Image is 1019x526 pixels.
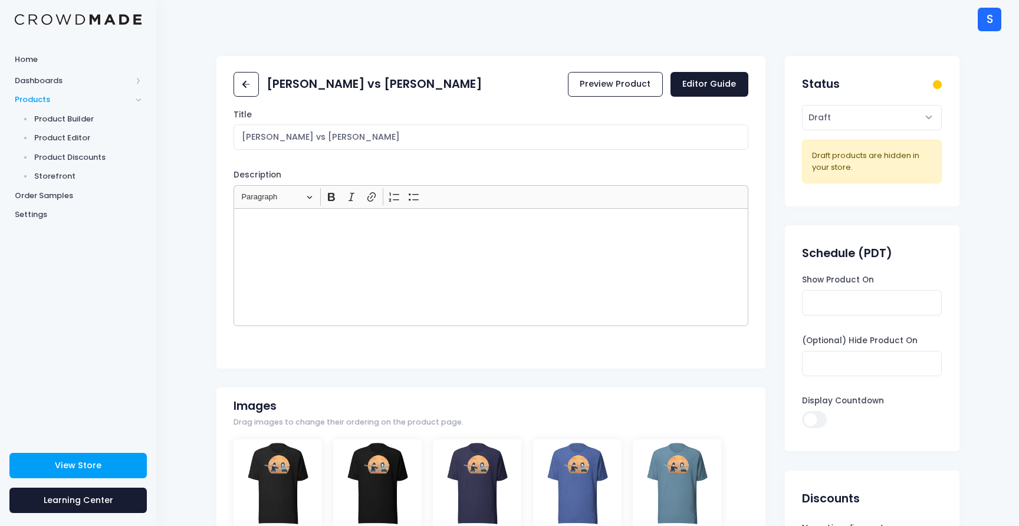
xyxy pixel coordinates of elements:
[15,190,142,202] span: Order Samples
[978,8,1001,31] div: S
[802,395,884,407] label: Display Countdown
[234,185,748,208] div: Editor toolbar
[34,113,142,125] span: Product Builder
[234,208,748,326] div: Rich Text Editor, main
[241,190,303,204] span: Paragraph
[802,335,918,347] label: (Optional) Hide Product On
[670,72,748,97] a: Editor Guide
[234,399,277,413] h2: Images
[568,72,663,97] a: Preview Product
[34,132,142,144] span: Product Editor
[802,492,860,505] h2: Discounts
[236,188,318,206] button: Paragraph
[802,246,892,260] h2: Schedule (PDT)
[55,459,101,471] span: View Store
[15,54,142,65] span: Home
[44,494,113,506] span: Learning Center
[34,170,142,182] span: Storefront
[15,94,132,106] span: Products
[812,150,932,173] div: Draft products are hidden in your store.
[802,77,840,91] h2: Status
[234,109,252,121] label: Title
[34,152,142,163] span: Product Discounts
[9,488,147,513] a: Learning Center
[15,209,142,221] span: Settings
[802,274,874,286] label: Show Product On
[9,453,147,478] a: View Store
[15,14,142,25] img: Logo
[234,169,281,181] label: Description
[267,77,482,91] h2: [PERSON_NAME] vs [PERSON_NAME]
[15,75,132,87] span: Dashboards
[234,417,464,428] span: Drag images to change their ordering on the product page.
